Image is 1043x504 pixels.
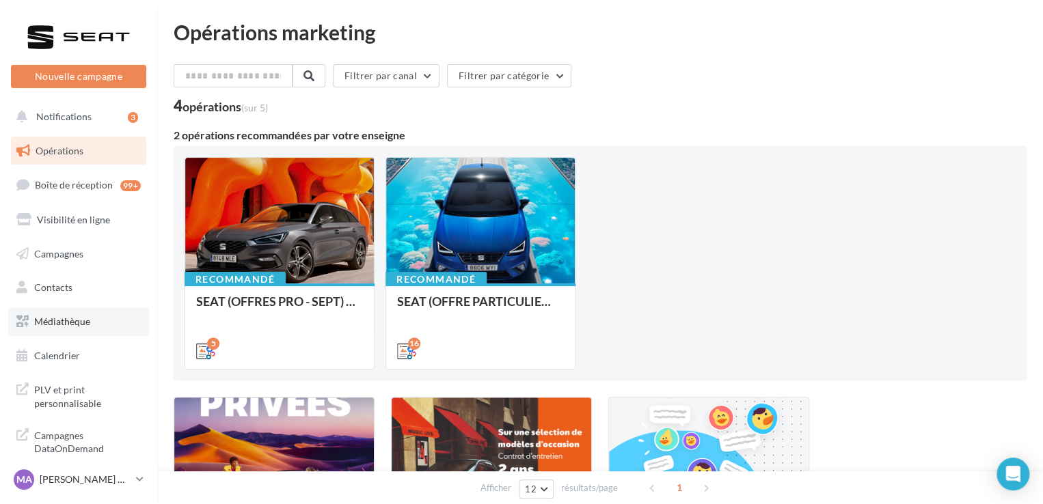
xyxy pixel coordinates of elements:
[8,375,149,415] a: PLV et print personnalisable
[34,247,83,259] span: Campagnes
[668,477,690,499] span: 1
[120,180,141,191] div: 99+
[480,481,511,494] span: Afficher
[34,281,72,293] span: Contacts
[182,100,268,113] div: opérations
[128,112,138,123] div: 3
[11,65,146,88] button: Nouvelle campagne
[35,179,113,191] span: Boîte de réception
[397,294,564,322] div: SEAT (OFFRE PARTICULIER - SEPT) - SOCIAL MEDIA
[8,170,149,199] a: Boîte de réception99+
[8,273,149,302] a: Contacts
[196,294,363,322] div: SEAT (OFFRES PRO - SEPT) - SOCIAL MEDIA
[36,111,92,122] span: Notifications
[34,316,90,327] span: Médiathèque
[447,64,571,87] button: Filtrer par catégorie
[174,130,1027,141] div: 2 opérations recommandées par votre enseigne
[561,481,618,494] span: résultats/page
[8,341,149,370] a: Calendrier
[174,98,268,113] div: 4
[241,102,268,113] span: (sur 5)
[40,473,131,486] p: [PERSON_NAME] CANALES
[525,484,537,494] span: 12
[519,479,554,499] button: 12
[207,337,219,350] div: 5
[11,466,146,492] a: MA [PERSON_NAME] CANALES
[36,145,83,156] span: Opérations
[16,473,32,486] span: MA
[8,421,149,461] a: Campagnes DataOnDemand
[997,458,1029,490] div: Open Intercom Messenger
[34,380,141,410] span: PLV et print personnalisable
[34,426,141,456] span: Campagnes DataOnDemand
[185,272,286,287] div: Recommandé
[8,137,149,165] a: Opérations
[8,102,144,131] button: Notifications 3
[385,272,487,287] div: Recommandé
[8,307,149,336] a: Médiathèque
[34,350,80,361] span: Calendrier
[408,337,420,350] div: 16
[37,214,110,225] span: Visibilité en ligne
[333,64,439,87] button: Filtrer par canal
[8,206,149,234] a: Visibilité en ligne
[174,22,1027,42] div: Opérations marketing
[8,240,149,268] a: Campagnes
